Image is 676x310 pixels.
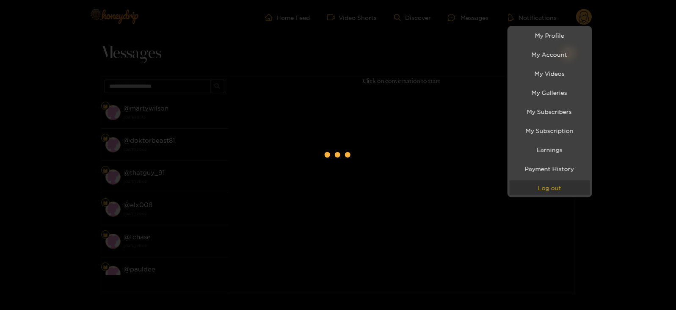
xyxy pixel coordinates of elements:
a: My Galleries [510,85,590,100]
a: My Subscription [510,123,590,138]
a: Earnings [510,142,590,157]
a: My Profile [510,28,590,43]
button: Log out [510,180,590,195]
a: My Subscribers [510,104,590,119]
a: My Account [510,47,590,62]
a: My Videos [510,66,590,81]
a: Payment History [510,161,590,176]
